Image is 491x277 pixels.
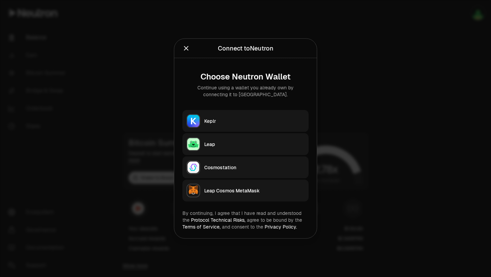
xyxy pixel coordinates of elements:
div: Leap [204,141,304,148]
div: Connect to Neutron [218,44,273,53]
button: KeplrKeplr [182,110,309,132]
img: Cosmostation [187,161,199,174]
div: By continuing, I agree that I have read and understood the agree to be bound by the and consent t... [182,210,309,230]
div: Cosmostation [204,164,304,171]
a: Terms of Service, [182,224,221,230]
button: LeapLeap [182,133,309,155]
button: Leap Cosmos MetaMaskLeap Cosmos MetaMask [182,180,309,202]
img: Leap Cosmos MetaMask [187,185,199,197]
img: Leap [187,138,199,150]
a: Protocol Technical Risks, [191,217,245,223]
div: Continue using a wallet you already own by connecting it to [GEOGRAPHIC_DATA]. [188,84,303,98]
div: Choose Neutron Wallet [188,72,303,82]
a: Privacy Policy. [265,224,297,230]
button: CosmostationCosmostation [182,157,309,178]
div: Leap Cosmos MetaMask [204,187,304,194]
button: Close [182,44,190,53]
img: Keplr [187,115,199,127]
div: Keplr [204,118,304,125]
